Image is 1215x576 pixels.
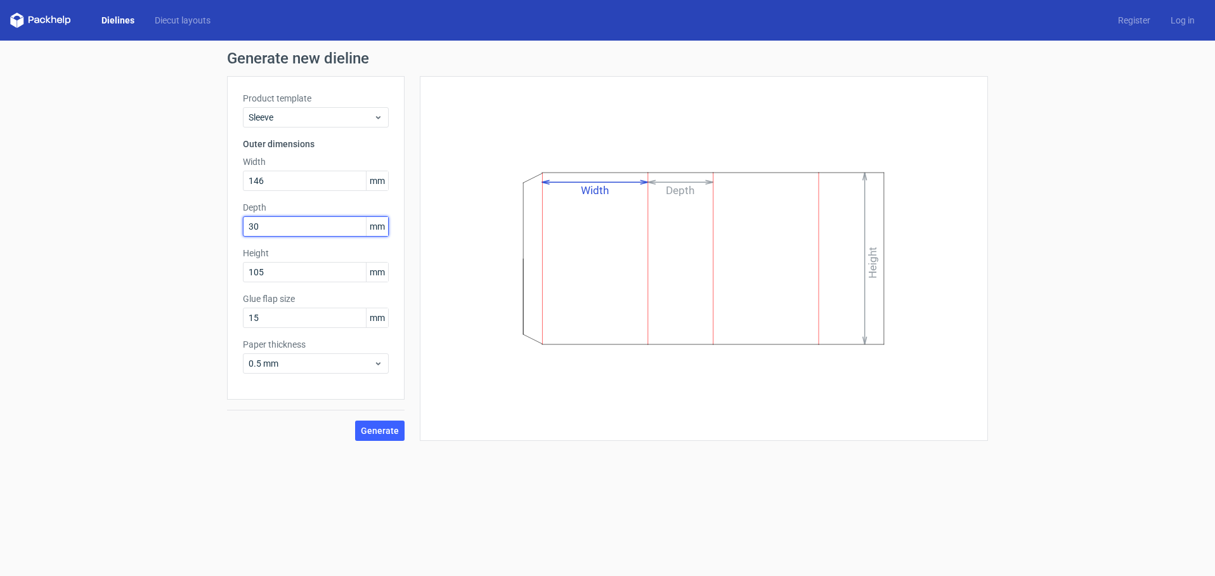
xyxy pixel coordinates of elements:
[582,184,609,197] text: Width
[243,201,389,214] label: Depth
[243,92,389,105] label: Product template
[867,247,880,278] text: Height
[361,426,399,435] span: Generate
[243,138,389,150] h3: Outer dimensions
[91,14,145,27] a: Dielines
[355,421,405,441] button: Generate
[243,155,389,168] label: Width
[1108,14,1160,27] a: Register
[366,263,388,282] span: mm
[227,51,988,66] h1: Generate new dieline
[243,292,389,305] label: Glue flap size
[249,357,374,370] span: 0.5 mm
[249,111,374,124] span: Sleeve
[1160,14,1205,27] a: Log in
[366,308,388,327] span: mm
[145,14,221,27] a: Diecut layouts
[666,184,695,197] text: Depth
[243,247,389,259] label: Height
[366,171,388,190] span: mm
[366,217,388,236] span: mm
[243,338,389,351] label: Paper thickness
